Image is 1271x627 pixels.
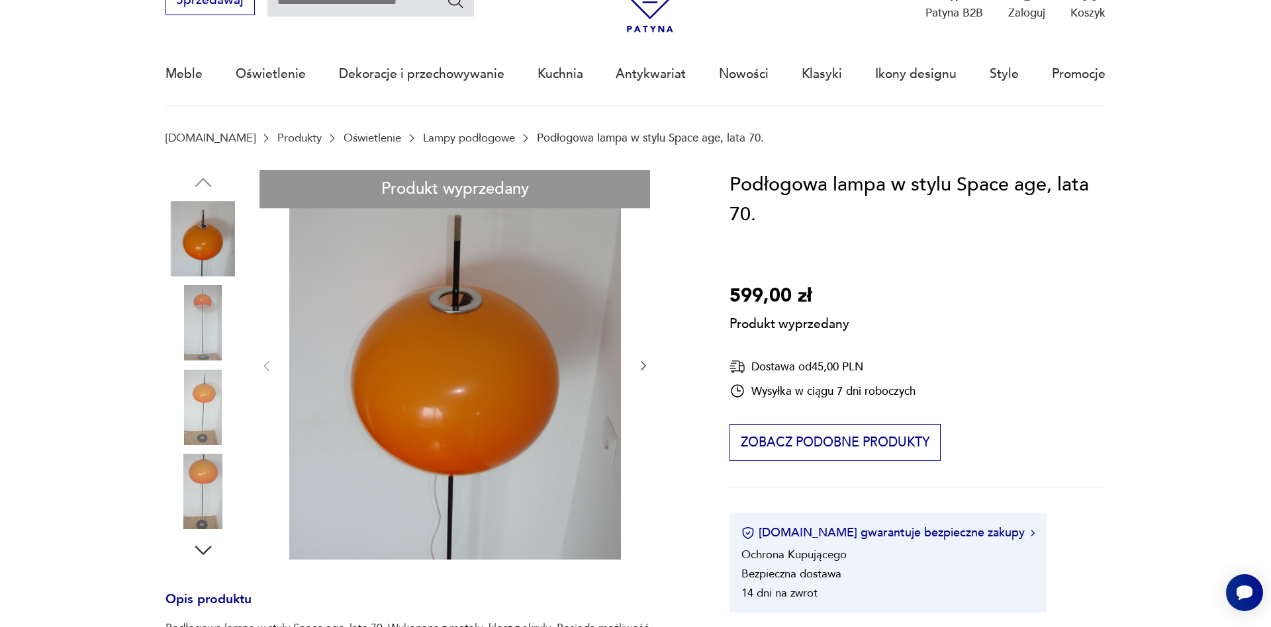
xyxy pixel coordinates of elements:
[344,132,401,144] a: Oświetlenie
[1008,5,1045,21] p: Zaloguj
[875,44,957,104] a: Ikony designu
[1031,530,1035,536] img: Ikona strzałki w prawo
[730,358,745,375] img: Ikona dostawy
[730,358,916,375] div: Dostawa od 45,00 PLN
[1226,574,1263,611] iframe: Smartsupp widget button
[165,595,692,621] h3: Opis produktu
[1070,5,1106,21] p: Koszyk
[719,44,769,104] a: Nowości
[1052,44,1106,104] a: Promocje
[990,44,1019,104] a: Style
[730,281,849,312] p: 599,00 zł
[802,44,842,104] a: Klasyki
[423,132,515,144] a: Lampy podłogowe
[339,44,504,104] a: Dekoracje i przechowywanie
[730,383,916,399] div: Wysyłka w ciągu 7 dni roboczych
[925,5,983,21] p: Patyna B2B
[165,44,203,104] a: Meble
[730,424,941,461] button: Zobacz podobne produkty
[236,44,306,104] a: Oświetlenie
[741,526,755,540] img: Ikona certyfikatu
[616,44,686,104] a: Antykwariat
[730,170,1106,230] h1: Podłogowa lampa w stylu Space age, lata 70.
[538,44,583,104] a: Kuchnia
[741,524,1035,541] button: [DOMAIN_NAME] gwarantuje bezpieczne zakupy
[537,132,764,144] p: Podłogowa lampa w stylu Space age, lata 70.
[741,585,818,601] li: 14 dni na zwrot
[730,311,849,333] p: Produkt wyprzedany
[165,132,256,144] a: [DOMAIN_NAME]
[741,566,841,581] li: Bezpieczna dostawa
[277,132,322,144] a: Produkty
[741,547,847,562] li: Ochrona Kupującego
